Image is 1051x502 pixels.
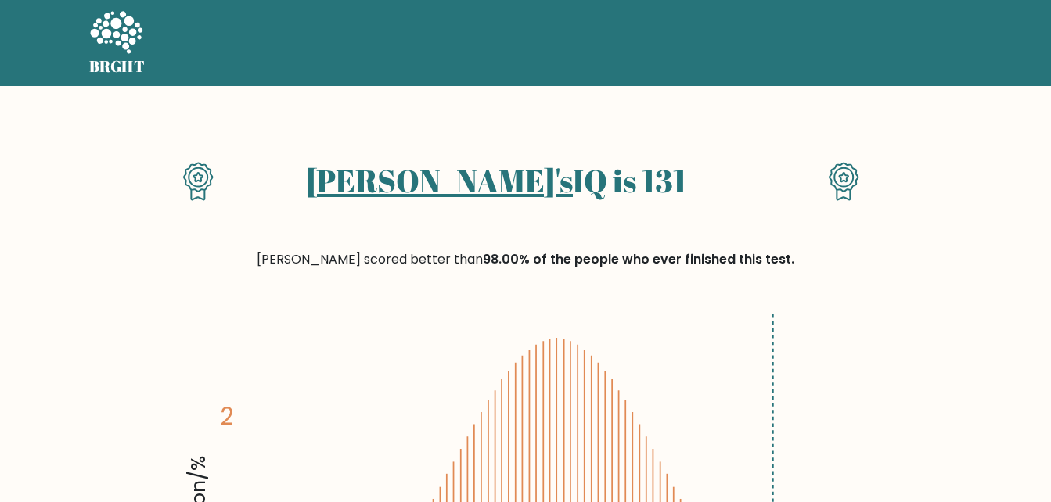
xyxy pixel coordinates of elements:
[220,400,233,432] tspan: 2
[174,250,878,269] div: [PERSON_NAME] scored better than
[89,6,146,80] a: BRGHT
[483,250,794,268] span: 98.00% of the people who ever finished this test.
[89,57,146,76] h5: BRGHT
[241,162,750,199] h1: IQ is 131
[306,160,573,202] a: [PERSON_NAME]'s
